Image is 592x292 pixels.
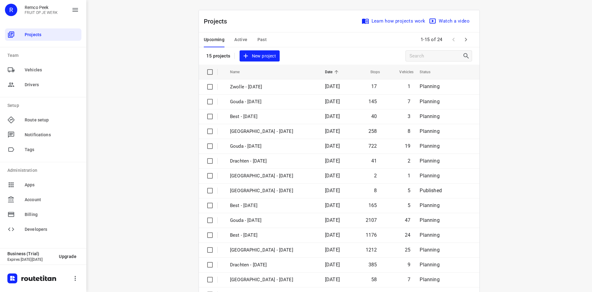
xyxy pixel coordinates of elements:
span: Route setup [25,117,79,123]
p: Expires [DATE][DATE] [7,257,54,262]
span: 258 [368,128,377,134]
div: Search [462,52,472,60]
p: Antwerpen - Wednesday [230,276,316,283]
span: 1 [408,83,410,89]
span: [DATE] [325,232,340,238]
span: [DATE] [325,247,340,253]
span: Upcoming [204,36,224,44]
div: Account [5,193,81,206]
span: [DATE] [325,202,340,208]
div: Notifications [5,129,81,141]
span: Past [257,36,267,44]
div: Apps [5,179,81,191]
span: [DATE] [325,128,340,134]
p: Business (Trial) [7,251,54,256]
span: Developers [25,226,79,233]
span: 58 [371,277,377,282]
span: 25 [405,247,410,253]
span: Planning [420,262,439,268]
span: [DATE] [325,217,340,223]
span: [DATE] [325,173,340,179]
span: 1 [408,173,410,179]
span: Tags [25,146,79,153]
span: 9 [408,262,410,268]
span: [DATE] [325,143,340,149]
span: 8 [374,188,377,193]
span: 5 [408,188,410,193]
p: Remco Peek [25,5,58,10]
button: Upgrade [54,251,81,262]
span: 47 [405,217,410,223]
span: 165 [368,202,377,208]
p: Zwolle - Friday [230,83,316,91]
p: Zwolle - Wednesday [230,247,316,254]
span: [DATE] [325,113,340,119]
span: 1176 [366,232,377,238]
span: [DATE] [325,188,340,193]
span: 19 [405,143,410,149]
p: Best - Wednesday [230,232,316,239]
div: Tags [5,143,81,156]
span: 7 [408,277,410,282]
span: Planning [420,217,439,223]
span: Billing [25,211,79,218]
div: Route setup [5,114,81,126]
p: 15 projects [206,53,231,59]
div: R [5,4,17,16]
span: 7 [408,99,410,104]
span: 2107 [366,217,377,223]
p: Setup [7,102,81,109]
span: Name [230,68,248,76]
span: 722 [368,143,377,149]
span: Planning [420,143,439,149]
span: Planning [420,247,439,253]
span: 40 [371,113,377,119]
span: 385 [368,262,377,268]
span: Planning [420,83,439,89]
span: Drivers [25,82,79,88]
span: 1212 [366,247,377,253]
span: Previous Page [447,33,460,46]
p: Drachten - Thursday [230,158,316,165]
span: [DATE] [325,83,340,89]
span: 145 [368,99,377,104]
p: Best - Friday [230,113,316,120]
span: Planning [420,158,439,164]
p: FRUIT OP JE WERK [25,11,58,15]
p: Antwerpen - Thursday [230,172,316,180]
span: New project [243,52,276,60]
span: 17 [371,83,377,89]
p: Administration [7,167,81,174]
span: Next Page [460,33,472,46]
p: Gouda - Thursday [230,143,316,150]
p: Gouda - Friday [230,98,316,105]
div: Developers [5,223,81,235]
span: 2 [374,173,377,179]
span: [DATE] [325,277,340,282]
span: 5 [408,202,410,208]
p: Best - Thursday [230,202,316,209]
div: Vehicles [5,64,81,76]
span: Vehicles [391,68,413,76]
span: Stops [362,68,380,76]
span: Projects [25,32,79,38]
span: Notifications [25,132,79,138]
p: Drachten - Wednesday [230,261,316,269]
span: [DATE] [325,99,340,104]
p: Gemeente Rotterdam - Thursday [230,187,316,194]
span: 2 [408,158,410,164]
span: [DATE] [325,158,340,164]
span: Planning [420,113,439,119]
span: Vehicles [25,67,79,73]
span: Active [234,36,247,44]
span: Planning [420,202,439,208]
div: Billing [5,208,81,221]
span: 24 [405,232,410,238]
span: Upgrade [59,254,76,259]
p: Projects [204,17,232,26]
p: Gouda - Wednesday [230,217,316,224]
div: Projects [5,28,81,41]
span: 41 [371,158,377,164]
span: 8 [408,128,410,134]
span: Published [420,188,442,193]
